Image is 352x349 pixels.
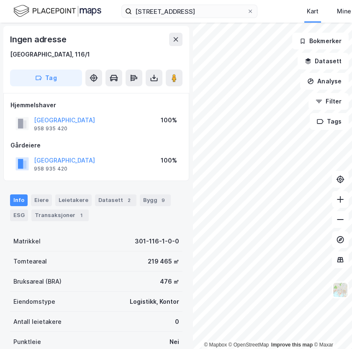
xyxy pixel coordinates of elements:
div: 958 935 420 [34,125,67,132]
div: 9 [159,196,167,204]
button: Datasett [298,53,349,70]
button: Analyse [300,73,349,90]
div: 1 [77,211,85,220]
button: Bokmerker [292,33,349,49]
div: 100% [161,115,177,125]
iframe: Chat Widget [310,309,352,349]
button: Tag [10,70,82,86]
div: 219 465 ㎡ [148,256,179,266]
div: Eiere [31,194,52,206]
a: Mapbox [204,342,227,348]
div: Kart [307,6,319,16]
div: Ingen adresse [10,33,68,46]
div: Transaksjoner [31,209,89,221]
div: Logistikk, Kontor [130,297,179,307]
div: Punktleie [13,337,41,347]
button: Filter [308,93,349,110]
input: Søk på adresse, matrikkel, gårdeiere, leietakere eller personer [132,5,247,18]
div: 301-116-1-0-0 [135,236,179,246]
div: 958 935 420 [34,165,67,172]
a: Improve this map [271,342,313,348]
div: 100% [161,155,177,165]
button: Tags [310,113,349,130]
div: Matrikkel [13,236,41,246]
div: Nei [170,337,179,347]
div: 0 [175,317,179,327]
div: ESG [10,209,28,221]
div: 476 ㎡ [160,277,179,287]
div: Antall leietakere [13,317,62,327]
img: Z [332,282,348,298]
div: Tomteareal [13,256,47,266]
a: OpenStreetMap [229,342,269,348]
img: logo.f888ab2527a4732fd821a326f86c7f29.svg [13,4,101,18]
div: Eiendomstype [13,297,55,307]
div: Gårdeiere [10,140,182,150]
div: Info [10,194,28,206]
div: Leietakere [55,194,92,206]
div: Hjemmelshaver [10,100,182,110]
div: Bygg [140,194,171,206]
div: [GEOGRAPHIC_DATA], 116/1 [10,49,90,59]
div: Bruksareal (BRA) [13,277,62,287]
div: Kontrollprogram for chat [310,309,352,349]
div: 2 [125,196,133,204]
div: Datasett [95,194,136,206]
